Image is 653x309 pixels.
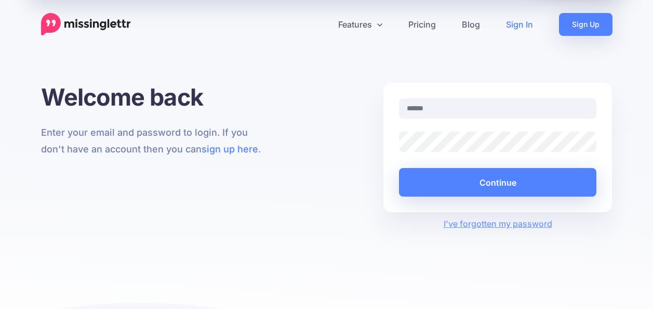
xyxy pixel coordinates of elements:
h1: Welcome back [41,83,270,111]
a: Blog [449,13,493,36]
a: I've forgotten my password [444,218,552,229]
p: Enter your email and password to login. If you don't have an account then you can . [41,124,270,158]
a: Features [325,13,395,36]
a: Sign Up [559,13,612,36]
button: Continue [399,168,597,197]
a: sign up here [202,144,258,154]
a: Pricing [395,13,449,36]
a: Sign In [493,13,546,36]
